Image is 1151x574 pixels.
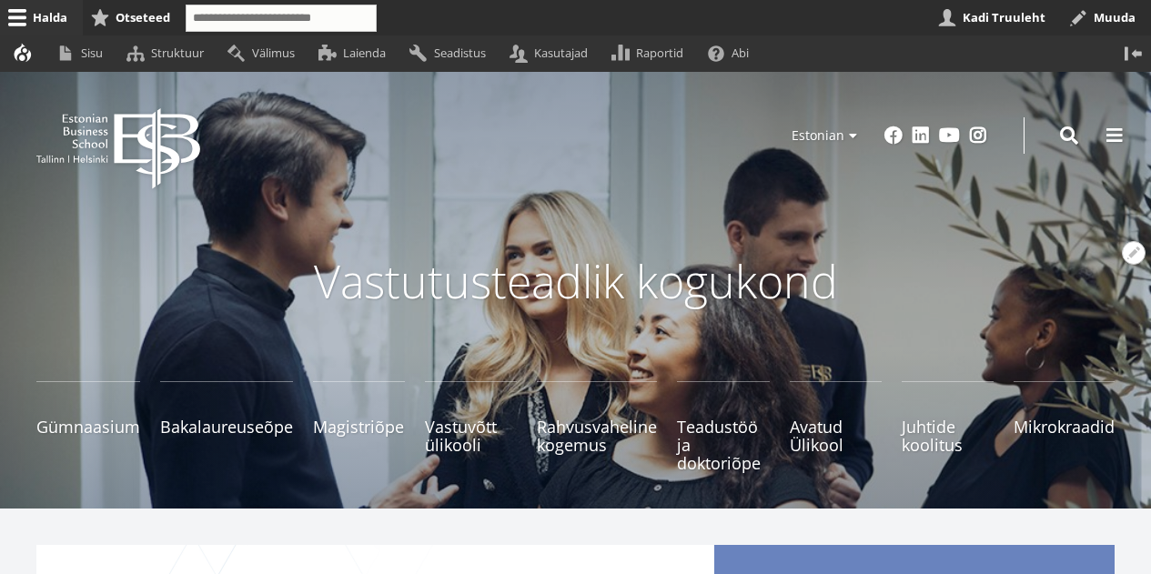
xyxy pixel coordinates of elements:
[969,126,987,145] a: Instagram
[94,254,1058,308] p: Vastutusteadlik kogukond
[677,418,769,472] span: Teadustöö ja doktoriõpe
[501,35,603,71] a: Kasutajad
[939,126,960,145] a: Youtube
[118,35,219,71] a: Struktuur
[1116,35,1151,71] button: Vertikaalasend
[313,418,405,436] span: Magistriõpe
[425,381,517,472] a: Vastuvõtt ülikooli
[310,35,401,71] a: Laienda
[700,35,765,71] a: Abi
[604,35,700,71] a: Raportid
[902,418,994,454] span: Juhtide koolitus
[1014,418,1115,436] span: Mikrokraadid
[677,381,769,472] a: Teadustöö ja doktoriõpe
[313,381,405,472] a: Magistriõpe
[537,381,657,472] a: Rahvusvaheline kogemus
[401,35,501,71] a: Seadistus
[790,381,882,472] a: Avatud Ülikool
[790,418,882,454] span: Avatud Ülikool
[160,381,293,472] a: Bakalaureuseõpe
[36,381,140,472] a: Gümnaasium
[884,126,903,145] a: Facebook
[219,35,310,71] a: Välimus
[912,126,930,145] a: Linkedin
[537,418,657,454] span: Rahvusvaheline kogemus
[902,381,994,472] a: Juhtide koolitus
[36,418,140,436] span: Gümnaasium
[160,418,293,436] span: Bakalaureuseõpe
[48,35,118,71] a: Sisu
[1122,241,1146,265] button: Avatud seaded
[1014,381,1115,472] a: Mikrokraadid
[425,418,517,454] span: Vastuvõtt ülikooli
